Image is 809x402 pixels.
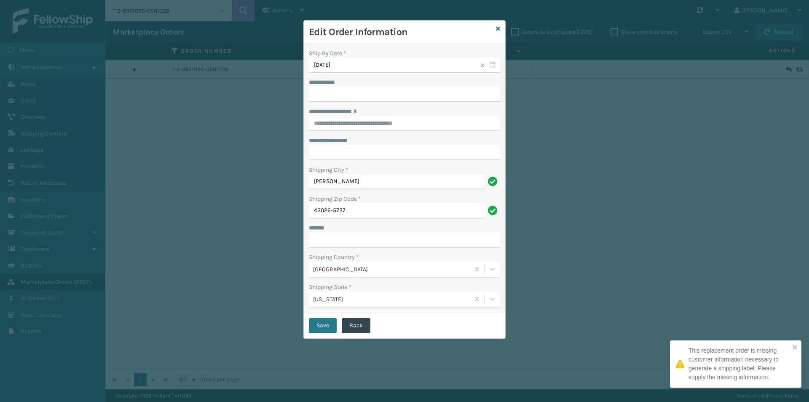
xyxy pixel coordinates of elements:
div: [US_STATE] [313,295,470,304]
div: This replacement order is missing customer information necessary to generate a shipping label. Pl... [688,346,790,382]
button: Save [309,318,337,333]
label: Shipping Zip Code [309,194,361,203]
input: MM/DD/YYYY [309,58,500,73]
label: Shipping State [309,283,351,291]
label: Ship By Date [309,50,346,57]
label: Shipping City [309,165,348,174]
label: Shipping Country [309,253,359,262]
button: Back [342,318,370,333]
button: close [792,344,798,352]
h3: Edit Order Information [309,26,493,38]
div: [GEOGRAPHIC_DATA] [313,265,470,274]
